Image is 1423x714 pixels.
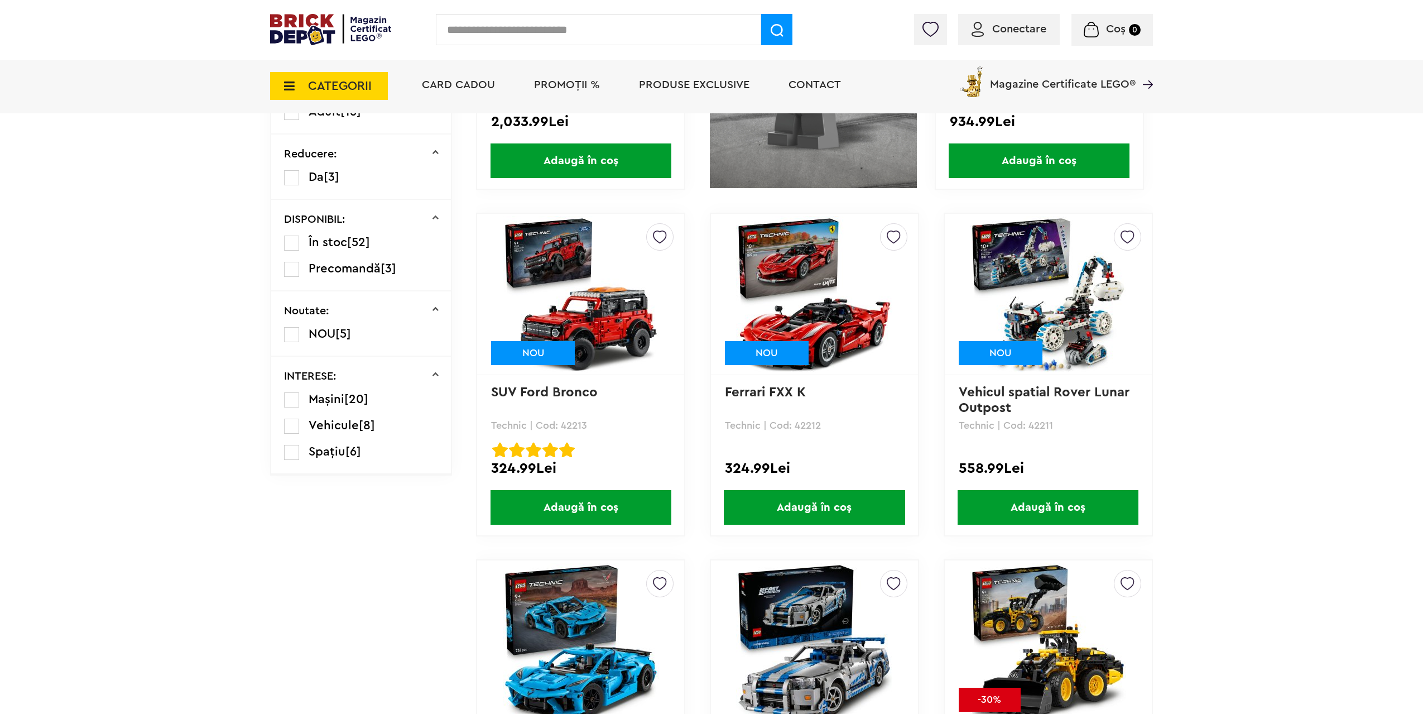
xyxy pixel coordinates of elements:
a: Adaugă în coș [477,143,684,178]
span: [3] [381,262,396,275]
p: INTERESE: [284,371,336,382]
img: Evaluare cu stele [509,442,525,458]
span: Magazine Certificate LEGO® [990,64,1136,90]
img: Ferrari FXX K [736,216,892,372]
img: Vehicul spatial Rover Lunar Outpost [970,216,1126,372]
span: Adaugă în coș [491,490,671,525]
span: Adaugă în coș [491,143,671,178]
div: 934.99Lei [950,114,1129,129]
span: CATEGORII [308,80,372,92]
span: NOU [309,328,335,340]
p: DISPONIBIL: [284,214,345,225]
a: Contact [789,79,841,90]
a: Adaugă în coș [945,490,1152,525]
span: Da [309,171,324,183]
span: Spațiu [309,445,345,458]
small: 0 [1129,24,1141,36]
span: [8] [359,419,375,432]
span: [52] [347,236,370,248]
div: 2,033.99Lei [491,114,670,129]
div: 558.99Lei [959,461,1138,476]
a: Ferrari FXX K [725,386,806,399]
span: Coș [1106,23,1126,35]
a: Conectare [972,23,1046,35]
img: Evaluare cu stele [526,442,541,458]
div: 324.99Lei [491,461,670,476]
img: Evaluare cu stele [542,442,558,458]
a: Magazine Certificate LEGO® [1136,64,1153,75]
p: Noutate: [284,305,329,317]
div: 324.99Lei [725,461,904,476]
div: -30% [959,688,1021,712]
span: [3] [324,171,339,183]
div: NOU [491,341,575,365]
a: Produse exclusive [639,79,749,90]
p: Technic | Cod: 42211 [959,420,1138,430]
span: Mașini [309,393,344,405]
img: Evaluare cu stele [492,442,508,458]
span: Adaugă în coș [724,490,905,525]
img: Evaluare cu stele [559,442,575,458]
div: NOU [959,341,1042,365]
a: SUV Ford Bronco [491,386,598,399]
span: Precomandă [309,262,381,275]
span: [20] [344,393,368,405]
div: NOU [725,341,809,365]
img: SUV Ford Bronco [503,216,659,372]
a: Adaugă în coș [477,490,684,525]
span: În stoc [309,236,347,248]
span: Conectare [992,23,1046,35]
a: Adaugă în coș [711,490,918,525]
a: Vehicul spatial Rover Lunar Outpost [959,386,1133,415]
a: PROMOȚII % [534,79,600,90]
span: Adaugă în coș [949,143,1129,178]
p: Technic | Cod: 42212 [725,420,904,430]
span: Adaugă în coș [958,490,1138,525]
span: [5] [335,328,351,340]
p: Reducere: [284,148,337,160]
a: Adaugă în coș [936,143,1143,178]
span: [6] [345,445,361,458]
span: Vehicule [309,419,359,432]
a: Card Cadou [422,79,495,90]
p: Technic | Cod: 42213 [491,420,670,430]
